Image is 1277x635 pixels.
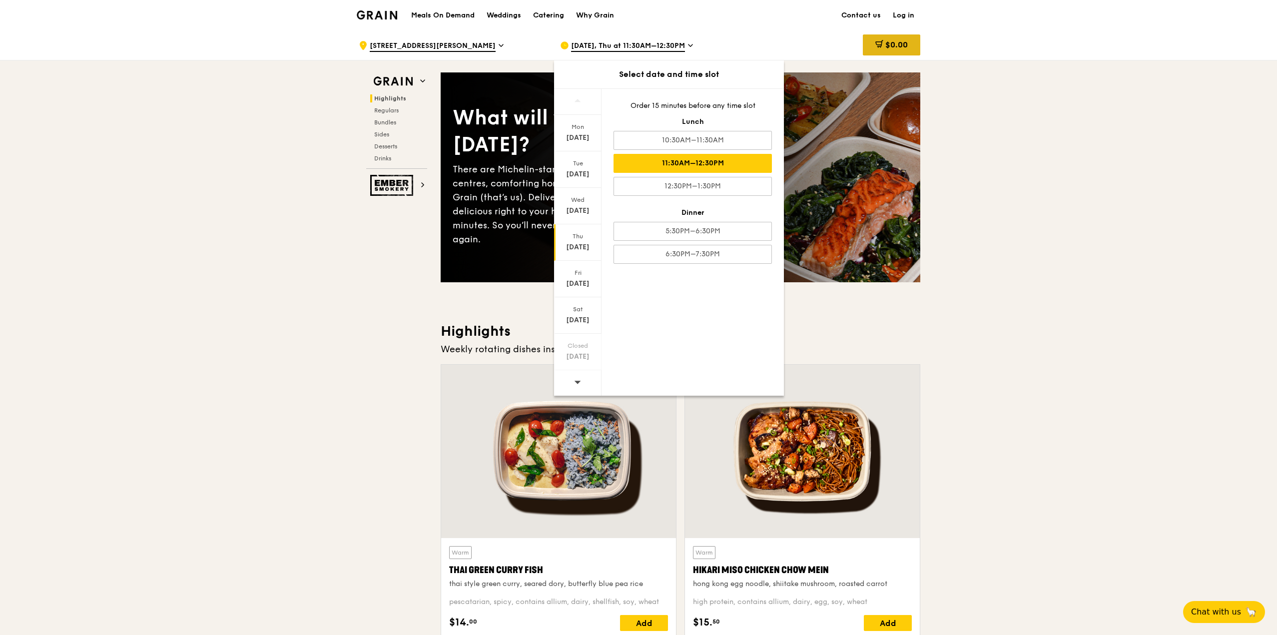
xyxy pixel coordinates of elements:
span: $0.00 [885,40,908,49]
span: 00 [469,618,477,626]
span: 50 [712,618,720,626]
div: 10:30AM–11:30AM [614,131,772,150]
div: Why Grain [576,0,614,30]
div: [DATE] [556,133,600,143]
div: high protein, contains allium, dairy, egg, soy, wheat [693,597,912,607]
div: Wed [556,196,600,204]
div: 6:30PM–7:30PM [614,245,772,264]
div: Fri [556,269,600,277]
a: Catering [527,0,570,30]
span: 🦙 [1245,606,1257,618]
span: Bundles [374,119,396,126]
h1: Meals On Demand [411,10,475,20]
div: Closed [556,342,600,350]
div: [DATE] [556,279,600,289]
div: pescatarian, spicy, contains allium, dairy, shellfish, soy, wheat [449,597,668,607]
button: Chat with us🦙 [1183,601,1265,623]
div: There are Michelin-star restaurants, hawker centres, comforting home-cooked classics… and Grain (... [453,162,680,246]
div: Hikari Miso Chicken Chow Mein [693,563,912,577]
span: Highlights [374,95,406,102]
div: 12:30PM–1:30PM [614,177,772,196]
div: Add [864,615,912,631]
a: Log in [887,0,920,30]
div: thai style green curry, seared dory, butterfly blue pea rice [449,579,668,589]
div: Warm [449,546,472,559]
div: Mon [556,123,600,131]
img: Ember Smokery web logo [370,175,416,196]
span: Drinks [374,155,391,162]
div: Weekly rotating dishes inspired by flavours from around the world. [441,342,920,356]
div: Sat [556,305,600,313]
a: Contact us [835,0,887,30]
div: [DATE] [556,242,600,252]
div: Lunch [614,117,772,127]
span: [STREET_ADDRESS][PERSON_NAME] [370,41,496,52]
div: [DATE] [556,315,600,325]
a: Weddings [481,0,527,30]
span: Sides [374,131,389,138]
div: Dinner [614,208,772,218]
div: Select date and time slot [554,68,784,80]
div: [DATE] [556,352,600,362]
img: Grain [357,10,397,19]
div: Catering [533,0,564,30]
div: [DATE] [556,206,600,216]
div: 5:30PM–6:30PM [614,222,772,241]
span: $15. [693,615,712,630]
span: Chat with us [1191,606,1241,618]
div: [DATE] [556,169,600,179]
div: Thai Green Curry Fish [449,563,668,577]
span: $14. [449,615,469,630]
div: What will you eat [DATE]? [453,104,680,158]
div: Order 15 minutes before any time slot [614,101,772,111]
span: Desserts [374,143,397,150]
div: Tue [556,159,600,167]
div: 11:30AM–12:30PM [614,154,772,173]
img: Grain web logo [370,72,416,90]
div: hong kong egg noodle, shiitake mushroom, roasted carrot [693,579,912,589]
h3: Highlights [441,322,920,340]
div: Warm [693,546,715,559]
div: Weddings [487,0,521,30]
span: [DATE], Thu at 11:30AM–12:30PM [571,41,685,52]
a: Why Grain [570,0,620,30]
div: Thu [556,232,600,240]
span: Regulars [374,107,399,114]
div: Add [620,615,668,631]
